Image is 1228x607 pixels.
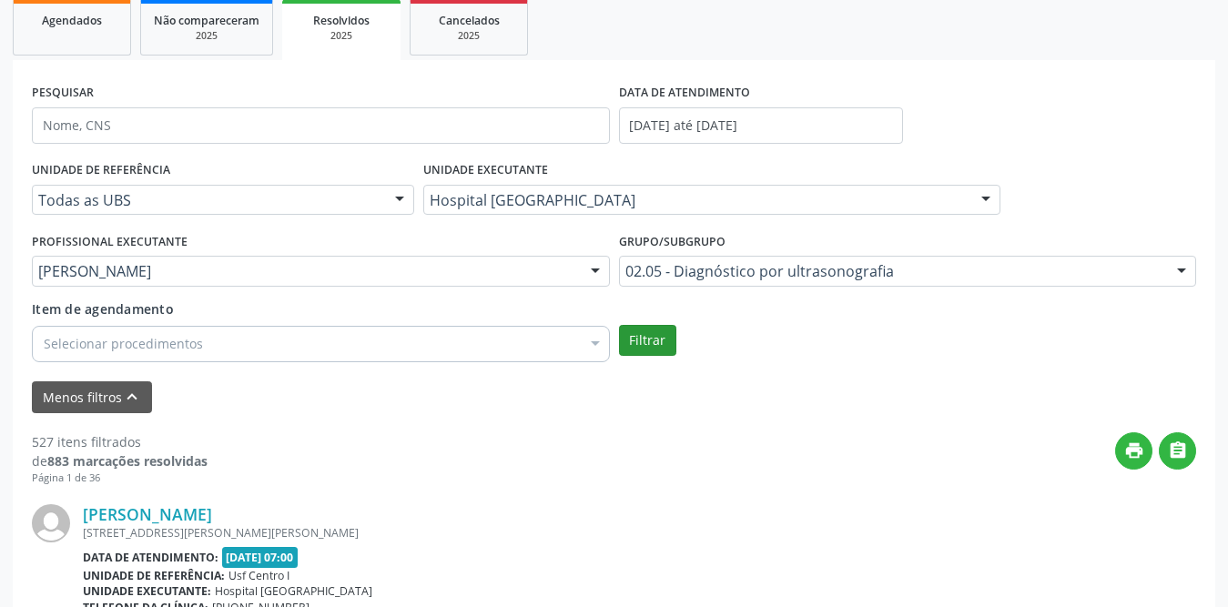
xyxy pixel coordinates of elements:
span: Selecionar procedimentos [44,334,203,353]
span: Todas as UBS [38,191,377,209]
label: PROFISSIONAL EXECUTANTE [32,228,188,256]
button: Filtrar [619,325,676,356]
div: 2025 [423,29,514,43]
input: Nome, CNS [32,107,610,144]
span: Usf Centro I [228,568,289,583]
span: Hospital [GEOGRAPHIC_DATA] [430,191,964,209]
div: 2025 [295,29,388,43]
b: Unidade de referência: [83,568,225,583]
span: Cancelados [439,13,500,28]
span: [PERSON_NAME] [38,262,573,280]
label: UNIDADE DE REFERÊNCIA [32,157,170,185]
span: Não compareceram [154,13,259,28]
span: 02.05 - Diagnóstico por ultrasonografia [625,262,1160,280]
span: Agendados [42,13,102,28]
label: PESQUISAR [32,79,94,107]
button: Menos filtroskeyboard_arrow_up [32,381,152,413]
span: Resolvidos [313,13,370,28]
strong: 883 marcações resolvidas [47,452,208,470]
div: 527 itens filtrados [32,432,208,451]
button: print [1115,432,1152,470]
b: Unidade executante: [83,583,211,599]
label: DATA DE ATENDIMENTO [619,79,750,107]
span: [DATE] 07:00 [222,547,299,568]
div: [STREET_ADDRESS][PERSON_NAME][PERSON_NAME] [83,525,1196,541]
span: Item de agendamento [32,300,174,318]
i: print [1124,440,1144,460]
div: de [32,451,208,470]
input: Selecione um intervalo [619,107,903,144]
div: 2025 [154,29,259,43]
i: keyboard_arrow_up [122,387,142,407]
label: UNIDADE EXECUTANTE [423,157,548,185]
button:  [1159,432,1196,470]
a: [PERSON_NAME] [83,504,212,524]
img: img [32,504,70,542]
b: Data de atendimento: [83,550,218,565]
div: Página 1 de 36 [32,470,208,486]
i:  [1168,440,1188,460]
label: Grupo/Subgrupo [619,228,726,256]
span: Hospital [GEOGRAPHIC_DATA] [215,583,372,599]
